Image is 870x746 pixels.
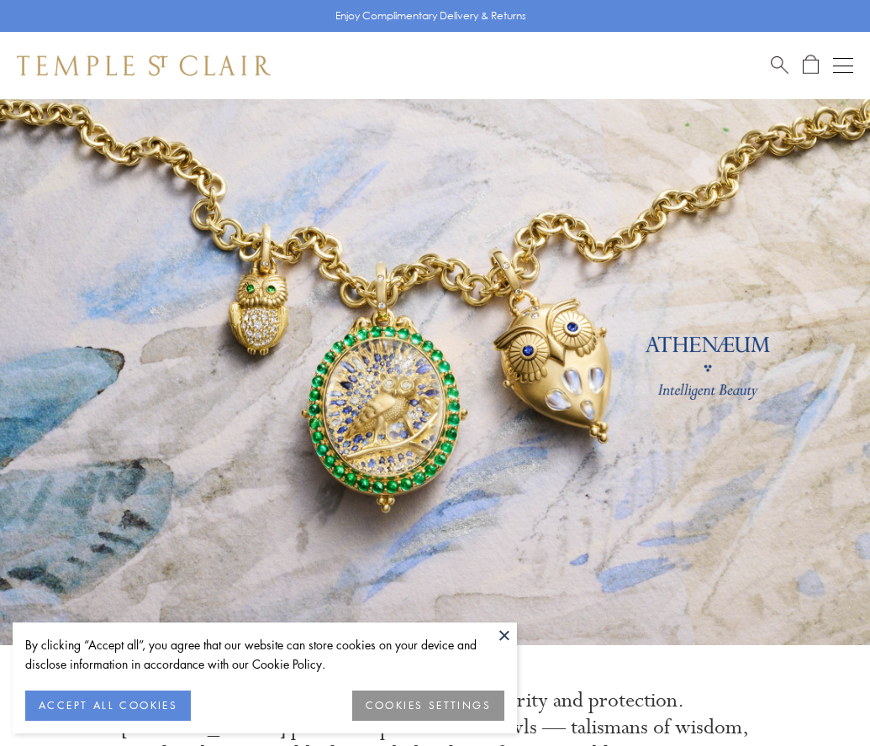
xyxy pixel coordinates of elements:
[352,691,504,721] button: COOKIES SETTINGS
[771,55,788,76] a: Search
[833,55,853,76] button: Open navigation
[335,8,526,24] p: Enjoy Complimentary Delivery & Returns
[25,691,191,721] button: ACCEPT ALL COOKIES
[17,55,271,76] img: Temple St. Clair
[803,55,819,76] a: Open Shopping Bag
[25,635,504,674] div: By clicking “Accept all”, you agree that our website can store cookies on your device and disclos...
